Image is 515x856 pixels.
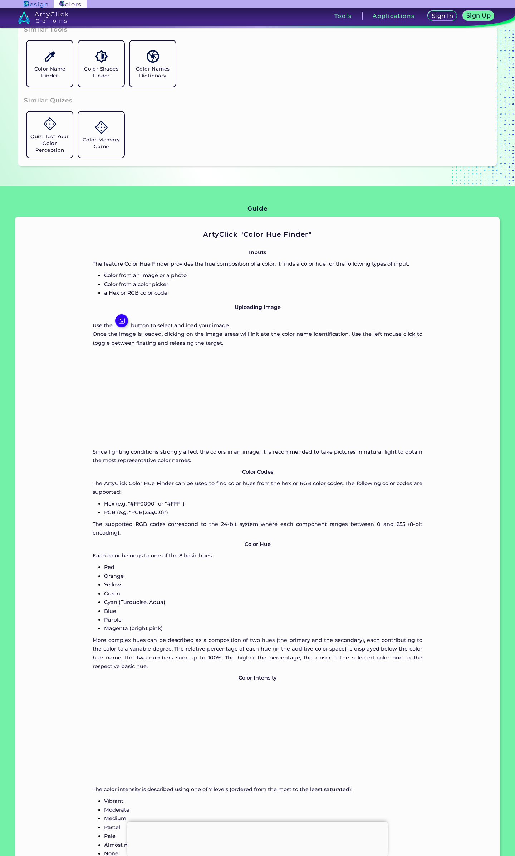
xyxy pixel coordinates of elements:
iframe: Advertisement [94,347,421,448]
p: Moderate [104,806,422,814]
p: Green [104,589,422,598]
p: Color Hue [93,540,422,548]
iframe: Advertisement [127,822,388,854]
p: Orange [104,572,422,580]
img: icon_game.svg [95,121,108,134]
p: Color from a color picker [104,280,422,289]
h5: Color Name Finder [30,66,70,79]
h3: Similar Tools [24,25,68,34]
p: Once the image is loaded, clicking on the image areas will initiate the color name identification... [93,330,422,347]
p: Color Intensity [93,673,422,682]
p: Purple [104,615,422,624]
img: logo_artyclick_colors_white.svg [18,11,68,24]
p: Each color belongs to one of the 8 basic hues: [93,551,422,560]
p: More complex hues can be described as a composition of two hues (the primary and the secondary), ... [93,636,422,671]
a: Color Memory Game [75,109,127,160]
a: Color Names Dictionary [127,38,178,90]
a: Sign In [428,11,456,21]
a: Color Shades Finder [75,38,127,90]
p: The color intensity is described using one of 7 levels (ordered from the most to the least satura... [93,785,422,794]
p: Pastel [104,823,422,832]
img: icon_color_names_dictionary.svg [147,50,159,63]
p: Almost none [104,841,422,849]
p: The ArtyClick Color Hue Finder can be used to find color hues from the hex or RGB color codes. Th... [93,479,422,497]
iframe: Advertisement [94,685,421,785]
p: Red [104,563,422,571]
a: Color Name Finder [24,38,75,90]
p: Color from an image or a photo [104,271,422,280]
h3: Tools [334,13,352,19]
p: Uploading Image [93,303,422,311]
p: Medium [104,814,422,823]
p: Cyan (Turquoise, Aqua) [104,598,422,606]
p: Inputs [93,248,422,257]
h5: Sign Up [467,13,490,19]
p: Use the button to select and load your image. [93,314,422,330]
h5: Color Memory Game [81,136,121,150]
p: Blue [104,607,422,615]
p: Pale [104,832,422,840]
h3: Guide [247,204,267,213]
a: Quiz: Test Your Color Perception [24,109,75,160]
h2: ArtyClick "Color Hue Finder" [93,230,422,239]
p: a Hex or RGB color code [104,289,422,297]
img: icon_game.svg [44,117,56,130]
a: Sign Up [463,11,494,21]
img: icon_color_name_finder.svg [44,50,56,63]
h3: Applications [373,13,415,19]
p: Vibrant [104,797,422,805]
img: icon_color_shades.svg [95,50,108,63]
p: Magenta (bright pink) [104,624,422,633]
p: Hex (e.g. "#FF0000" or "#FFF") [104,499,422,508]
img: icon_image_white.svg [115,314,128,327]
p: Since lighting conditions strongly affect the colors in an image, it is recommended to take pictu... [93,448,422,465]
h5: Color Shades Finder [81,66,121,79]
h5: Quiz: Test Your Color Perception [30,133,70,154]
p: The feature Color Hue Finder provides the hue composition of a color. It finds a color hue for th... [93,260,422,268]
p: Color Codes [93,468,422,476]
h3: Similar Quizes [24,96,73,105]
h5: Sign In [432,13,453,19]
img: ArtyClick Design logo [24,1,48,8]
h5: Color Names Dictionary [133,66,173,79]
p: RGB (e.g. "RGB(255,0,0)") [104,508,422,517]
p: The supported RGB codes correspond to the 24-bit system where each component ranges between 0 and... [93,520,422,537]
p: Yellow [104,580,422,589]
